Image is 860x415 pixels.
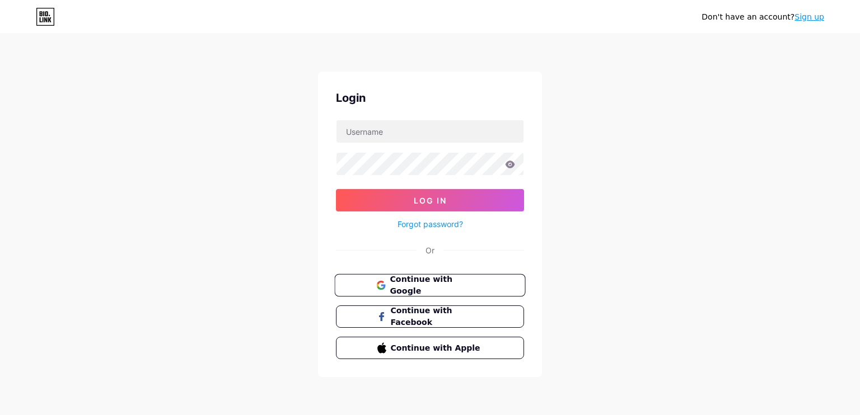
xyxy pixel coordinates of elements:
[336,305,524,328] button: Continue with Facebook
[336,274,524,296] a: Continue with Google
[702,11,824,23] div: Don't have an account?
[391,342,483,354] span: Continue with Apple
[398,218,463,230] a: Forgot password?
[336,120,524,143] input: Username
[414,196,447,205] span: Log In
[336,189,524,211] button: Log In
[336,337,524,359] button: Continue with Apple
[336,89,524,106] div: Login
[391,305,483,328] span: Continue with Facebook
[426,244,434,256] div: Or
[334,274,525,297] button: Continue with Google
[794,12,824,21] a: Sign up
[390,273,483,298] span: Continue with Google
